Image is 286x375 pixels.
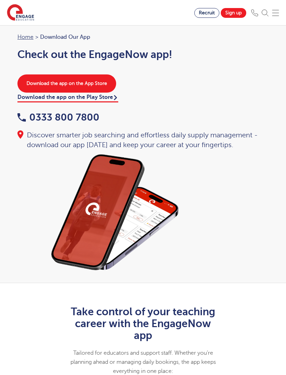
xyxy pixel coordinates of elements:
[17,94,118,102] a: Download the app on the Play Store
[35,34,38,40] span: >
[262,9,269,16] img: Search
[221,8,246,18] a: Sign up
[17,33,269,42] nav: breadcrumb
[40,33,90,42] span: Download our app
[70,350,216,375] span: Tailored for educators and support staff. Whether you’re planning ahead or managing daily booking...
[17,74,116,93] a: Download the app on the App Store
[199,10,215,15] span: Recruit
[17,130,269,150] div: Discover smarter job searching and effortless daily supply management - download our app [DATE] a...
[251,9,258,16] img: Phone
[71,306,215,341] b: Take control of your teaching career with the EngageNow app
[272,9,279,16] img: Mobile Menu
[194,8,219,18] a: Recruit
[17,34,33,40] a: Home
[7,4,34,22] img: Engage Education
[17,112,99,123] a: 0333 800 7800
[17,49,269,60] h1: Check out the EngageNow app!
